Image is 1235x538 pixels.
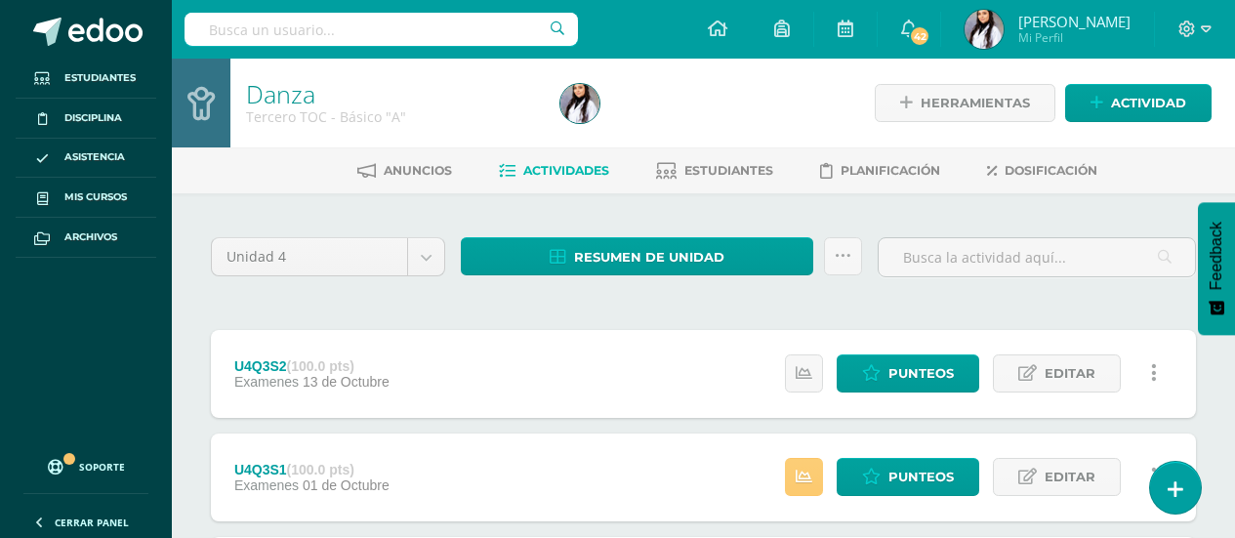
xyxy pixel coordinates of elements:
[1111,85,1186,121] span: Actividad
[879,238,1195,276] input: Busca la actividad aquí...
[1018,29,1131,46] span: Mi Perfil
[246,80,537,107] h1: Danza
[303,374,390,390] span: 13 de Octubre
[79,460,125,474] span: Soporte
[64,70,136,86] span: Estudiantes
[921,85,1030,121] span: Herramientas
[16,178,156,218] a: Mis cursos
[287,462,354,477] strong: (100.0 pts)
[226,238,392,275] span: Unidad 4
[1198,202,1235,335] button: Feedback - Mostrar encuesta
[234,358,390,374] div: U4Q3S2
[987,155,1097,186] a: Dosificación
[888,355,954,392] span: Punteos
[16,139,156,179] a: Asistencia
[234,477,299,493] span: Examenes
[837,354,979,393] a: Punteos
[1045,459,1095,495] span: Editar
[64,229,117,245] span: Archivos
[1065,84,1212,122] a: Actividad
[574,239,724,275] span: Resumen de unidad
[384,163,452,178] span: Anuncios
[837,458,979,496] a: Punteos
[23,440,148,488] a: Soporte
[560,84,599,123] img: fc0dec26079b5c69f9e7313e8305d2d9.png
[246,77,315,110] a: Danza
[64,110,122,126] span: Disciplina
[357,155,452,186] a: Anuncios
[499,155,609,186] a: Actividades
[16,59,156,99] a: Estudiantes
[16,218,156,258] a: Archivos
[185,13,578,46] input: Busca un usuario...
[841,163,940,178] span: Planificación
[909,25,930,47] span: 42
[303,477,390,493] span: 01 de Octubre
[461,237,813,275] a: Resumen de unidad
[287,358,354,374] strong: (100.0 pts)
[212,238,444,275] a: Unidad 4
[965,10,1004,49] img: fc0dec26079b5c69f9e7313e8305d2d9.png
[1005,163,1097,178] span: Dosificación
[1018,12,1131,31] span: [PERSON_NAME]
[656,155,773,186] a: Estudiantes
[234,374,299,390] span: Examenes
[1208,222,1225,290] span: Feedback
[64,189,127,205] span: Mis cursos
[64,149,125,165] span: Asistencia
[523,163,609,178] span: Actividades
[55,516,129,529] span: Cerrar panel
[684,163,773,178] span: Estudiantes
[246,107,537,126] div: Tercero TOC - Básico 'A'
[16,99,156,139] a: Disciplina
[888,459,954,495] span: Punteos
[234,462,390,477] div: U4Q3S1
[1045,355,1095,392] span: Editar
[820,155,940,186] a: Planificación
[875,84,1055,122] a: Herramientas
